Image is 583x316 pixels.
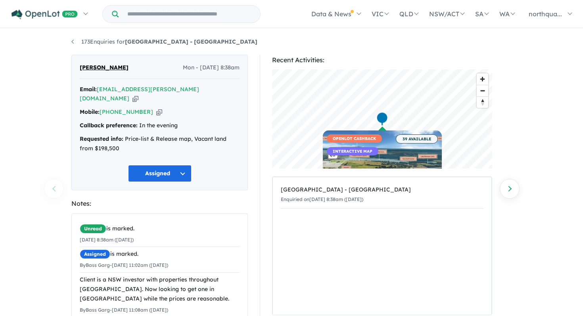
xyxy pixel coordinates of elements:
span: Mon - [DATE] 8:38am [183,63,240,73]
button: Zoom in [477,73,488,85]
span: [PERSON_NAME] [80,63,128,73]
a: OPENLOT CASHBACKINTERACTIVE MAP 39 AVAILABLE [323,130,442,196]
input: Try estate name, suburb, builder or developer [120,6,259,23]
button: Reset bearing to north [477,96,488,108]
a: [PHONE_NUMBER] [100,108,153,115]
span: 39 AVAILABLE [396,134,438,144]
small: By Bass Garg - [DATE] 11:08am ([DATE]) [80,307,168,313]
strong: Callback preference: [80,122,138,129]
div: is marked. [80,249,240,259]
span: Reset bearing to north [477,97,488,108]
div: In the evening [80,121,240,130]
button: Zoom out [477,85,488,96]
span: INTERACTIVE MAP [327,147,378,155]
div: is marked. [80,224,240,234]
small: By Bass Garg - [DATE] 11:02am ([DATE]) [80,262,168,268]
div: [GEOGRAPHIC_DATA] - [GEOGRAPHIC_DATA] [281,185,483,195]
a: [EMAIL_ADDRESS][PERSON_NAME][DOMAIN_NAME] [80,86,199,102]
small: [DATE] 8:38am ([DATE]) [80,237,134,243]
div: Price-list & Release map, Vacant land from $198,500 [80,134,240,153]
small: Enquiried on [DATE] 8:38am ([DATE]) [281,196,363,202]
span: OPENLOT CASHBACK [327,134,382,143]
strong: Email: [80,86,97,93]
div: Recent Activities: [272,55,492,65]
div: Client is a NSW investor with properties throughout [GEOGRAPHIC_DATA]. Now looking to get one in ... [80,275,240,303]
div: Map marker [376,112,388,126]
img: Openlot PRO Logo White [12,10,78,19]
a: 173Enquiries for[GEOGRAPHIC_DATA] - [GEOGRAPHIC_DATA] [71,38,257,45]
button: Assigned [128,165,192,182]
div: Notes: [71,198,248,209]
button: Copy [132,94,138,103]
strong: Mobile: [80,108,100,115]
span: northqua... [529,10,562,18]
button: Copy [156,108,162,116]
nav: breadcrumb [71,37,512,47]
canvas: Map [272,69,492,169]
span: Assigned [80,249,110,259]
span: Unread [80,224,106,234]
strong: [GEOGRAPHIC_DATA] - [GEOGRAPHIC_DATA] [125,38,257,45]
a: [GEOGRAPHIC_DATA] - [GEOGRAPHIC_DATA]Enquiried on[DATE] 8:38am ([DATE]) [281,181,483,209]
strong: Requested info: [80,135,123,142]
